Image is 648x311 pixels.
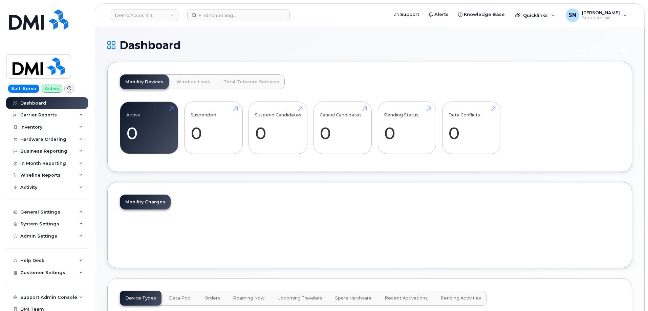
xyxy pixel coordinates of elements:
a: Mobility Charges [120,195,171,209]
span: Orders [204,295,220,301]
span: Data Pool [169,295,192,301]
span: Roaming Now [233,295,265,301]
a: Suspended 0 [191,106,236,150]
span: Upcoming Travelers [278,295,322,301]
span: Recent Activations [385,295,428,301]
a: Cancel Candidates 0 [320,106,365,150]
span: Pending Activities [440,295,481,301]
h1: Dashboard [107,39,568,51]
a: Suspend Candidates 0 [255,106,301,150]
span: Spare Hardware [335,295,372,301]
a: Active 0 [126,106,172,150]
a: Data Conflicts 0 [448,106,494,150]
a: Total Telecom Services [218,74,285,89]
button: Customer Card [571,45,632,57]
a: Wireline Lines [171,74,216,89]
a: Pending Status 0 [384,106,430,150]
a: Mobility Devices [120,74,169,89]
